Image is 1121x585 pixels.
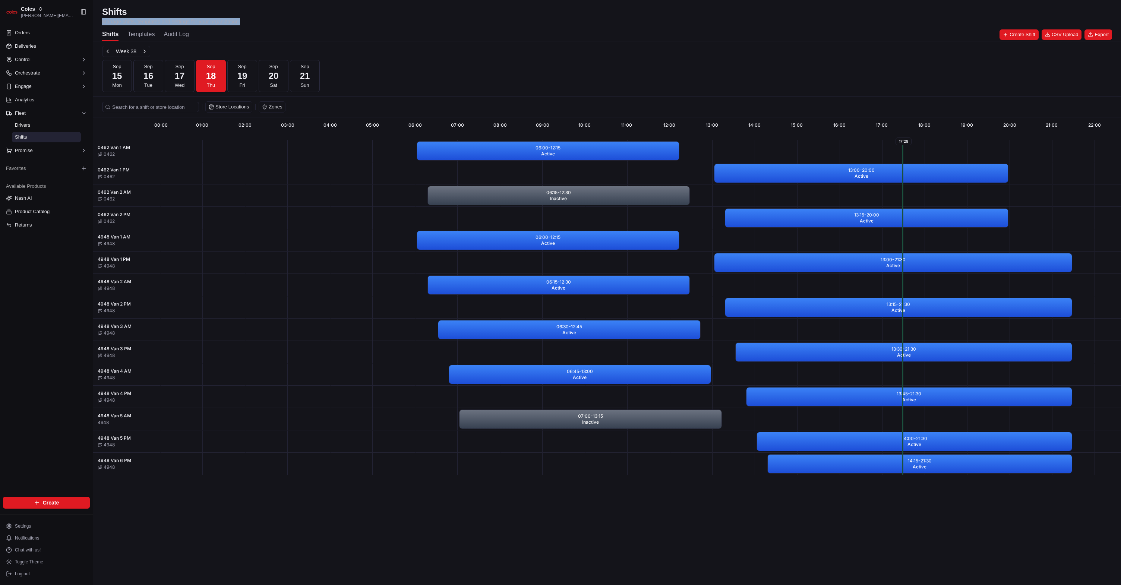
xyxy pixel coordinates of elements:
span: 22:00 [1088,122,1101,128]
button: Control [3,54,90,66]
span: Active [902,397,916,403]
span: 01:00 [196,122,208,128]
span: Fri [239,82,245,89]
span: Fleet [15,110,26,117]
span: Chat with us! [15,547,41,553]
span: Active [913,464,926,470]
p: 06:00 - 12:15 [536,234,560,240]
button: Next week [139,46,150,57]
span: 4948 [104,263,115,269]
span: 05:00 [366,122,379,128]
button: Create Shift [1000,29,1039,40]
p: 06:45 - 13:00 [567,369,593,374]
span: 16 [143,70,154,82]
a: Product Catalog [6,208,87,215]
span: API Documentation [70,167,120,174]
p: Manage shifts, templates and settings for your organization [102,18,239,25]
img: 1736555255976-a54dd68f-1ca7-489b-9aae-adbdc363a1c4 [7,71,21,85]
span: 19:00 [961,122,973,128]
span: Inactive [550,196,567,202]
button: See all [116,95,136,104]
p: 06:15 - 12:30 [546,190,571,196]
span: Sun [300,82,309,89]
button: 4948 [98,352,115,358]
span: 11:00 [621,122,632,128]
span: Sep [113,63,121,70]
button: Chat with us! [3,545,90,555]
span: Active [562,330,576,336]
p: 07:00 - 13:15 [578,413,603,419]
button: Sep19Fri [227,60,257,92]
span: 13:00 [706,122,718,128]
span: Analytics [15,97,34,103]
span: 4948 [104,308,115,314]
span: 4948 [104,241,115,247]
span: Control [15,56,31,63]
button: 4948 [98,375,115,381]
img: 1736555255976-a54dd68f-1ca7-489b-9aae-adbdc363a1c4 [15,116,21,122]
span: 02:00 [239,122,252,128]
span: 17:28 [896,137,912,145]
button: Templates [127,28,155,41]
span: Notifications [15,535,39,541]
p: 14:15 - 21:30 [908,458,932,464]
span: 4948 Van 5 AM [98,413,131,419]
span: 4948 [104,285,115,291]
button: Sep20Sat [259,60,288,92]
span: Sep [144,63,152,70]
span: [PERSON_NAME] [23,116,60,121]
span: Sep [175,63,184,70]
span: 4948 Van 4 PM [98,390,131,396]
span: Thu [207,82,215,89]
a: 💻API Documentation [60,164,123,177]
span: 21:00 [1046,122,1058,128]
button: 4948 [98,464,115,470]
span: 18 [206,70,216,82]
button: Returns [3,219,90,231]
span: Active [891,307,905,313]
span: Active [552,285,565,291]
span: Shifts [15,134,27,140]
span: 0462 [104,174,115,180]
span: Product Catalog [15,208,50,215]
span: Active [860,218,874,224]
input: Search for a shift or store location [102,102,199,112]
button: Export [1084,29,1112,40]
button: Audit Log [164,28,189,41]
button: Zones [259,102,285,112]
button: Create [3,497,90,509]
span: Active [573,374,587,380]
span: 0462 Van 2 PM [98,212,130,218]
span: 16:00 [833,122,846,128]
span: 20 [269,70,279,82]
span: 0462 [104,218,115,224]
span: 4948 Van 2 PM [98,301,131,307]
span: Nash AI [15,195,32,202]
button: Sep16Tue [133,60,163,92]
div: 💻 [63,167,69,173]
a: Returns [6,222,87,228]
span: 18:00 [918,122,931,128]
span: Orders [15,29,30,36]
div: Favorites [3,162,90,174]
span: 04:00 [323,122,337,128]
span: • [25,136,27,142]
div: Start new chat [34,71,122,79]
p: 13:45 - 21:30 [897,391,921,397]
span: 15:00 [791,122,803,128]
span: 4948 Van 2 AM [98,279,131,285]
button: 0462 [98,151,115,157]
span: Sep [238,63,246,70]
span: 4948 Van 5 PM [98,435,131,441]
span: Sep [300,63,309,70]
span: 4948 Van 4 AM [98,368,132,374]
span: 00:00 [154,122,168,128]
p: 06:30 - 12:45 [556,324,582,330]
button: [PERSON_NAME][EMAIL_ADDRESS][DOMAIN_NAME] [21,13,74,19]
span: Sep [206,63,215,70]
button: 0462 [98,174,115,180]
span: 20:00 [1003,122,1016,128]
button: Sep21Sun [290,60,320,92]
a: CSV Upload [1042,29,1082,40]
button: 4948 [98,308,115,314]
